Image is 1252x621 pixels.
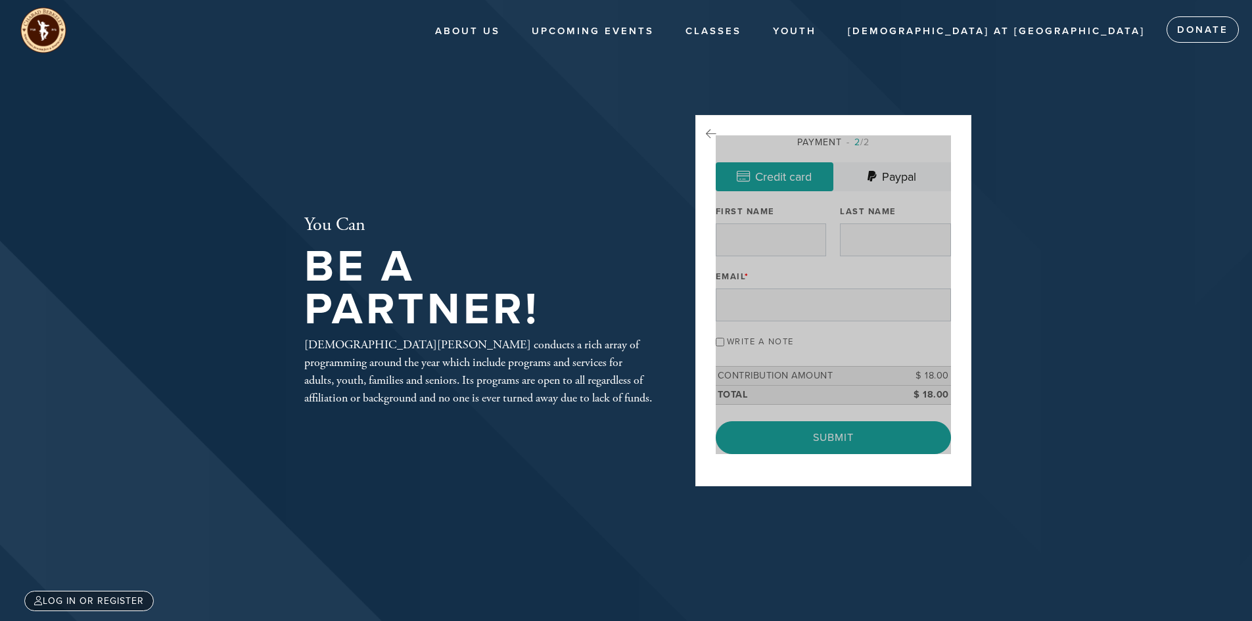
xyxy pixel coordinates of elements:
[676,19,751,44] a: Classes
[522,19,664,44] a: Upcoming Events
[1167,16,1239,43] a: Donate
[304,246,653,331] h1: Be A Partner!
[20,7,67,54] img: unnamed%20%283%29_0.png
[763,19,826,44] a: Youth
[24,591,154,611] a: Log in or register
[425,19,510,44] a: About Us
[304,336,653,407] div: [DEMOGRAPHIC_DATA][PERSON_NAME] conducts a rich array of programming around the year which includ...
[838,19,1155,44] a: [DEMOGRAPHIC_DATA] at [GEOGRAPHIC_DATA]
[304,214,653,237] h2: You Can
